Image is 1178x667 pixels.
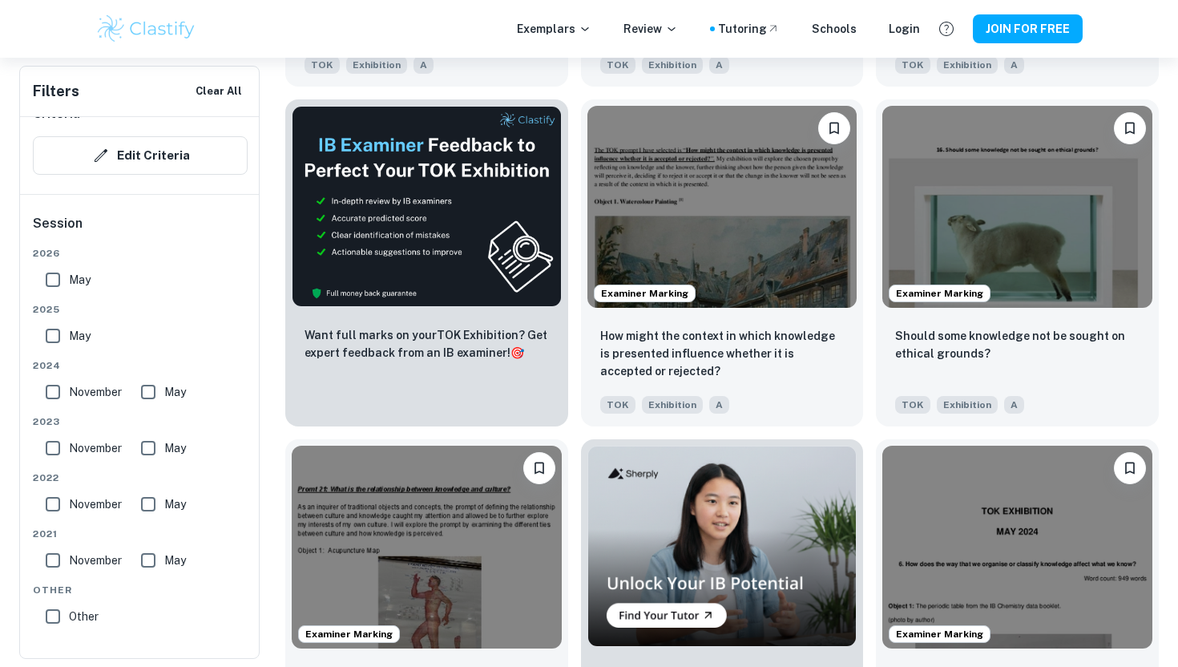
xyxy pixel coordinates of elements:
span: A [709,56,729,74]
span: May [69,327,91,345]
img: TOK Exhibition example thumbnail: What is the relationship between knowled [292,446,562,648]
span: TOK [895,56,930,74]
p: Review [623,20,678,38]
span: Examiner Marking [299,627,399,641]
span: TOK [305,56,340,74]
img: Thumbnail [587,446,857,647]
span: Examiner Marking [890,627,990,641]
span: 2021 [33,527,248,541]
a: Schools [812,20,857,38]
span: A [1004,396,1024,414]
img: TOK Exhibition example thumbnail: How does the way that we organise or cla [882,446,1152,648]
button: Clear All [192,79,246,103]
img: Thumbnail [292,106,562,307]
span: Exhibition [346,56,407,74]
span: Exhibition [642,396,703,414]
a: Examiner MarkingPlease log in to bookmark exemplarsHow might the context in which knowledge is pr... [581,99,864,426]
button: Edit Criteria [33,136,248,175]
span: May [69,271,91,289]
button: Please log in to bookmark exemplars [1114,452,1146,484]
span: Exhibition [937,56,998,74]
span: A [709,396,729,414]
img: TOK Exhibition example thumbnail: Should some knowledge not be sought on e [882,106,1152,308]
span: Other [69,608,99,625]
span: Examiner Marking [890,286,990,301]
span: May [164,439,186,457]
button: Please log in to bookmark exemplars [1114,112,1146,144]
span: 2026 [33,246,248,261]
span: November [69,383,122,401]
span: May [164,495,186,513]
span: May [164,552,186,569]
span: TOK [600,396,635,414]
span: A [1004,56,1024,74]
span: TOK [600,56,635,74]
button: Help and Feedback [933,15,960,42]
span: Examiner Marking [595,286,695,301]
span: A [414,56,434,74]
span: Exhibition [937,396,998,414]
span: 2025 [33,302,248,317]
p: How might the context in which knowledge is presented influence whether it is accepted or rejected? [600,327,845,380]
span: 2024 [33,358,248,373]
a: ThumbnailWant full marks on yourTOK Exhibition? Get expert feedback from an IB examiner! [285,99,568,426]
button: JOIN FOR FREE [973,14,1083,43]
span: November [69,552,122,569]
span: November [69,495,122,513]
h6: Session [33,214,248,246]
span: Exhibition [642,56,703,74]
button: Please log in to bookmark exemplars [818,112,850,144]
a: Examiner MarkingPlease log in to bookmark exemplarsShould some knowledge not be sought on ethical... [876,99,1159,426]
span: November [69,439,122,457]
span: 2022 [33,471,248,485]
span: May [164,383,186,401]
p: Should some knowledge not be sought on ethical grounds? [895,327,1140,362]
span: 🎯 [510,346,524,359]
img: TOK Exhibition example thumbnail: How might the context in which knowledge [587,106,857,308]
a: Login [889,20,920,38]
p: Want full marks on your TOK Exhibition ? Get expert feedback from an IB examiner! [305,326,549,362]
button: Please log in to bookmark exemplars [523,452,555,484]
span: Other [33,583,248,597]
img: Clastify logo [95,13,197,45]
span: TOK [895,396,930,414]
span: 2023 [33,414,248,429]
a: Tutoring [718,20,780,38]
p: Exemplars [517,20,591,38]
h6: Filters [33,80,79,103]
